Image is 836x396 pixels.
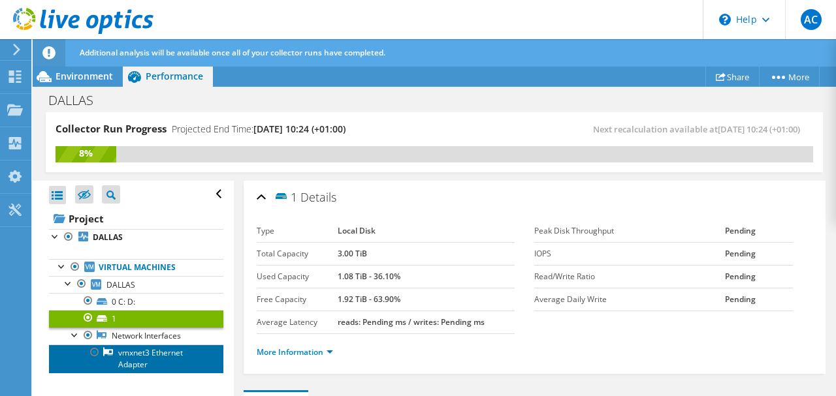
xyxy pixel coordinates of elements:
[300,189,336,205] span: Details
[49,259,223,276] a: Virtual Machines
[338,271,400,282] b: 1.08 TiB - 36.10%
[534,270,725,283] label: Read/Write Ratio
[257,316,338,329] label: Average Latency
[534,247,725,260] label: IOPS
[106,279,135,290] span: DALLAS
[49,229,223,246] a: DALLAS
[338,316,485,327] b: reads: Pending ms / writes: Pending ms
[725,294,756,305] b: Pending
[725,271,756,282] b: Pending
[257,346,333,358] a: More Information
[80,47,385,58] span: Additional analysis will be available once all of your collector runs have completed.
[257,224,338,237] label: Type
[93,232,123,243] b: DALLAS
[42,93,114,108] h1: DALLAS
[274,189,297,204] span: 1
[725,248,756,259] b: Pending
[801,9,822,30] span: AC
[759,67,820,87] a: More
[253,123,346,135] span: [DATE] 10:24 (+01:00)
[338,294,400,305] b: 1.92 TiB - 63.90%
[49,208,223,229] a: Project
[49,293,223,310] a: 0 C: D:
[49,310,223,327] a: 1
[49,276,223,293] a: DALLAS
[56,70,113,82] span: Environment
[56,146,116,160] div: 8%
[49,344,223,373] a: vmxnet3 Ethernet Adapter
[534,224,725,237] label: Peak Disk Throughput
[338,248,367,259] b: 3.00 TiB
[257,293,338,306] label: Free Capacity
[718,123,800,135] span: [DATE] 10:24 (+01:00)
[534,293,725,306] label: Average Daily Write
[172,122,346,136] h4: Projected End Time:
[257,247,338,260] label: Total Capacity
[338,225,376,236] b: Local Disk
[593,123,807,135] span: Next recalculation available at
[49,327,223,344] a: Network Interfaces
[705,67,760,87] a: Share
[719,14,731,25] svg: \n
[257,270,338,283] label: Used Capacity
[725,225,756,236] b: Pending
[146,70,203,82] span: Performance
